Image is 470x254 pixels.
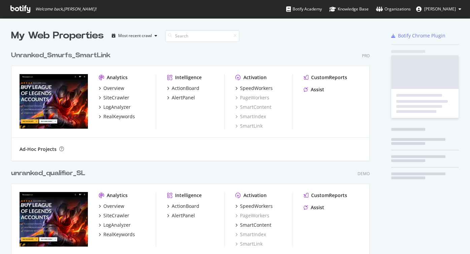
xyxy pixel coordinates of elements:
div: Organizations [376,6,411,12]
div: Botify Academy [286,6,322,12]
button: [PERSON_NAME] [411,4,467,14]
div: Knowledge Base [329,6,369,12]
span: Welcome back, [PERSON_NAME] ! [35,6,96,12]
span: Khlifi Mayssa [424,6,456,12]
